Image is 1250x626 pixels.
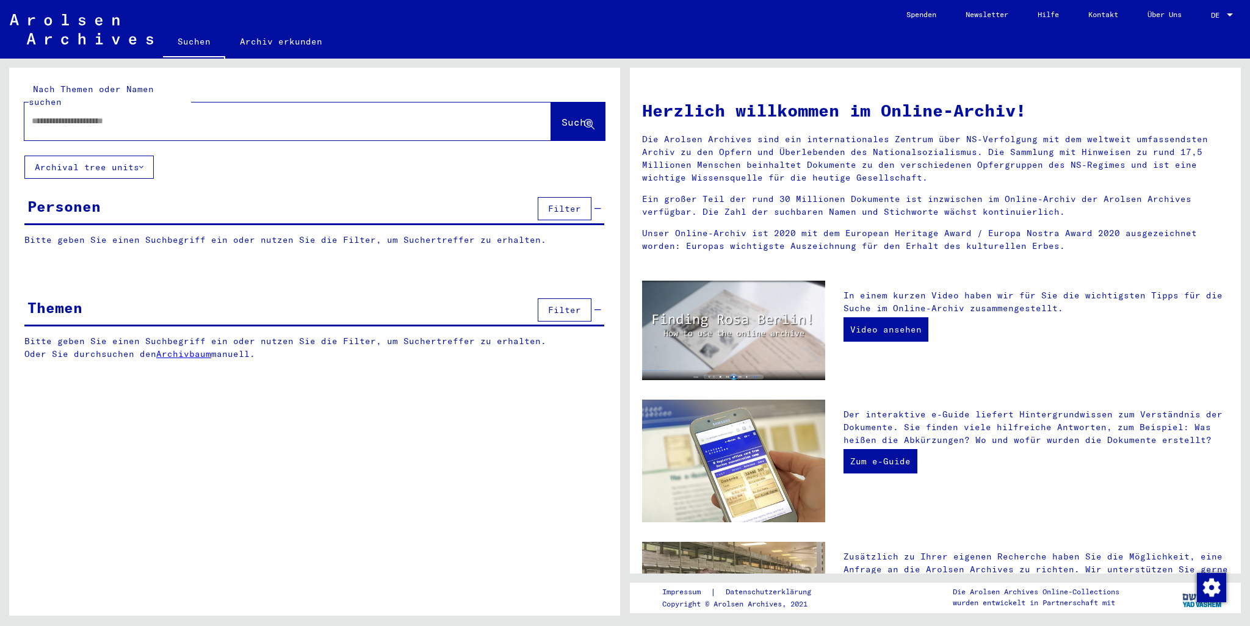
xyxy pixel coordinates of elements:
[642,193,1229,218] p: Ein großer Teil der rund 30 Millionen Dokumente ist inzwischen im Online-Archiv der Arolsen Archi...
[844,449,917,473] a: Zum e-Guide
[844,550,1229,602] p: Zusätzlich zu Ihrer eigenen Recherche haben Sie die Möglichkeit, eine Anfrage an die Arolsen Arch...
[24,156,154,179] button: Archival tree units
[716,586,826,599] a: Datenschutzerklärung
[538,298,591,322] button: Filter
[642,133,1229,184] p: Die Arolsen Archives sind ein internationales Zentrum über NS-Verfolgung mit dem weltweit umfasse...
[551,103,605,140] button: Suche
[163,27,225,59] a: Suchen
[548,304,581,315] span: Filter
[548,203,581,214] span: Filter
[24,335,605,361] p: Bitte geben Sie einen Suchbegriff ein oder nutzen Sie die Filter, um Suchertreffer zu erhalten. O...
[953,586,1119,597] p: Die Arolsen Archives Online-Collections
[642,227,1229,253] p: Unser Online-Archiv ist 2020 mit dem European Heritage Award / Europa Nostra Award 2020 ausgezeic...
[844,289,1229,315] p: In einem kurzen Video haben wir für Sie die wichtigsten Tipps für die Suche im Online-Archiv zusa...
[1197,573,1226,602] img: Zustimmung ändern
[225,27,337,56] a: Archiv erkunden
[642,281,825,380] img: video.jpg
[662,586,710,599] a: Impressum
[1211,11,1224,20] span: DE
[953,597,1119,608] p: wurden entwickelt in Partnerschaft mit
[844,317,928,342] a: Video ansehen
[642,400,825,522] img: eguide.jpg
[27,195,101,217] div: Personen
[24,234,604,246] p: Bitte geben Sie einen Suchbegriff ein oder nutzen Sie die Filter, um Suchertreffer zu erhalten.
[10,14,153,45] img: Arolsen_neg.svg
[662,586,826,599] div: |
[1180,582,1226,613] img: yv_logo.png
[538,197,591,220] button: Filter
[662,599,826,610] p: Copyright © Arolsen Archives, 2021
[29,84,154,107] mat-label: Nach Themen oder Namen suchen
[27,297,82,318] div: Themen
[844,408,1229,447] p: Der interaktive e-Guide liefert Hintergrundwissen zum Verständnis der Dokumente. Sie finden viele...
[562,116,592,128] span: Suche
[156,348,211,359] a: Archivbaum
[642,98,1229,123] h1: Herzlich willkommen im Online-Archiv!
